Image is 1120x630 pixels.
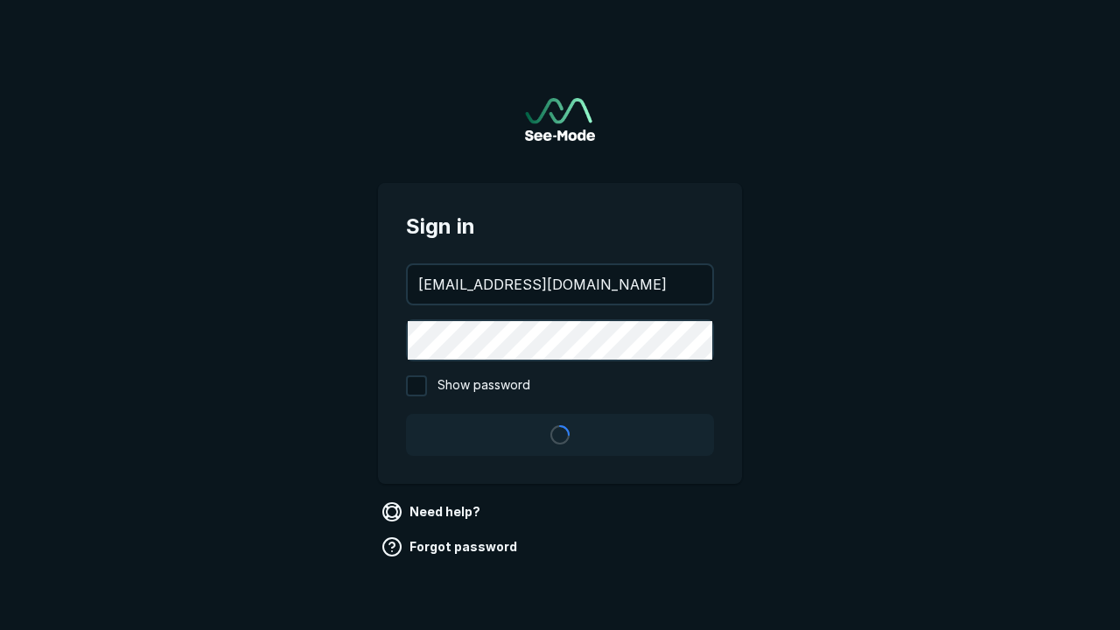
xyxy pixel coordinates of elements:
span: Show password [437,375,530,396]
input: your@email.com [408,265,712,304]
a: Go to sign in [525,98,595,141]
img: See-Mode Logo [525,98,595,141]
a: Need help? [378,498,487,526]
a: Forgot password [378,533,524,561]
span: Sign in [406,211,714,242]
